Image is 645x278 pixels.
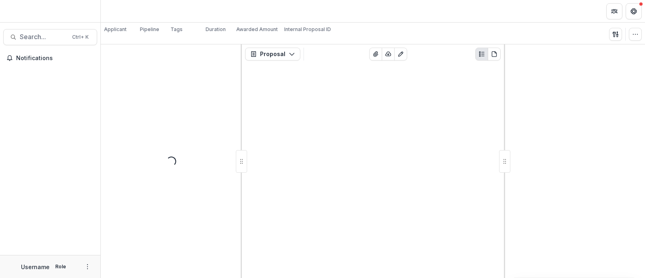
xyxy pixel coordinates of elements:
button: Proposal [245,48,300,61]
button: Plaintext view [475,48,488,61]
p: Pipeline [140,26,159,33]
p: Applicant [104,26,127,33]
span: Search... [20,33,67,41]
button: Notifications [3,52,97,65]
p: Tags [171,26,183,33]
p: Role [53,263,69,270]
button: Edit as form [394,48,407,61]
button: View Attached Files [369,48,382,61]
button: Get Help [626,3,642,19]
span: Notifications [16,55,94,62]
p: Awarded Amount [236,26,278,33]
button: PDF view [488,48,501,61]
button: Search... [3,29,97,45]
div: Ctrl + K [71,33,90,42]
button: Partners [606,3,622,19]
p: Duration [206,26,226,33]
button: More [83,262,92,272]
p: Internal Proposal ID [284,26,331,33]
p: Username [21,263,50,271]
